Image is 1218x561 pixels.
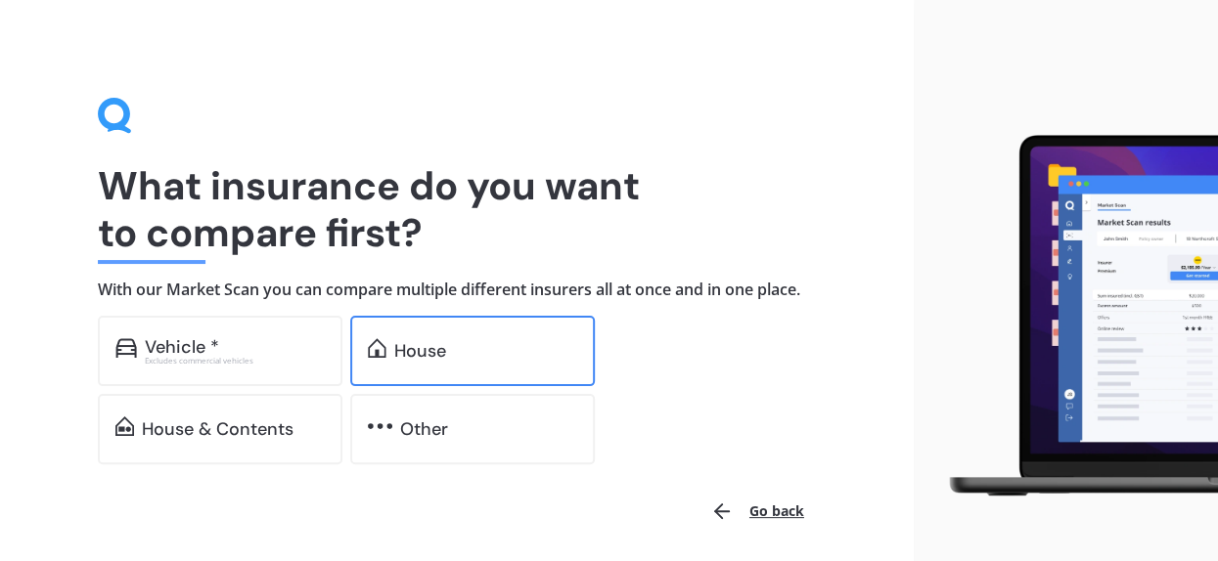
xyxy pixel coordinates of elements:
[98,280,816,300] h4: With our Market Scan you can compare multiple different insurers all at once and in one place.
[400,419,448,439] div: Other
[394,341,446,361] div: House
[368,416,392,436] img: other.81dba5aafe580aa69f38.svg
[368,338,386,358] img: home.91c183c226a05b4dc763.svg
[142,419,293,439] div: House & Contents
[115,338,137,358] img: car.f15378c7a67c060ca3f3.svg
[145,357,325,365] div: Excludes commercial vehicles
[98,162,816,256] h1: What insurance do you want to compare first?
[699,488,816,535] button: Go back
[145,337,219,357] div: Vehicle *
[929,127,1218,506] img: laptop.webp
[115,416,134,436] img: home-and-contents.b802091223b8502ef2dd.svg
